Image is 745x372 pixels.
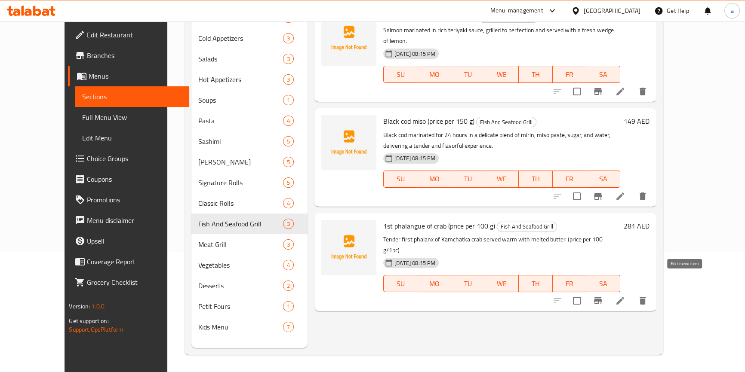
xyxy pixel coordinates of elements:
p: Salmon marinated in rich teriyaki sauce, grilled to perfection and served with a fresh wedge of l... [383,25,620,46]
span: Black cod miso (price per 150 g) [383,115,474,128]
div: Desserts2 [191,275,308,296]
nav: Menu sections [191,4,308,341]
div: Fish And Seafood Grill3 [191,213,308,234]
div: items [283,322,294,332]
button: FR [553,275,587,292]
span: Desserts [198,281,283,291]
span: MO [421,173,448,185]
span: TU [455,173,482,185]
a: Coupons [68,169,189,189]
button: Branch-specific-item [588,186,608,207]
div: Petit Fours1 [191,296,308,317]
span: Fish And Seafood Grill [497,222,557,232]
span: SU [387,173,414,185]
span: MO [421,277,448,290]
p: Black cod marinated for 24 hours in a delicate blend of mirin, miso paste, sugar, and water, deli... [383,130,620,151]
span: Cold Appetizers [198,33,283,43]
span: TU [455,277,482,290]
div: items [283,95,294,105]
span: [DATE] 08:15 PM [391,259,439,267]
div: Petit Fours [198,301,283,311]
span: Menus [89,71,182,81]
button: TU [451,66,485,83]
button: MO [417,171,451,188]
span: Pasta [198,116,283,126]
button: TU [451,275,485,292]
button: delete [632,290,653,311]
span: Edit Menu [82,133,182,143]
span: Promotions [87,195,182,205]
span: Version: [69,301,90,312]
span: Get support on: [69,315,108,326]
span: SU [387,68,414,81]
span: 1 [283,96,293,104]
span: Select to update [568,292,586,310]
span: FR [556,68,583,81]
span: Signature Rolls [198,177,283,188]
a: Sections [75,86,189,107]
span: Choice Groups [87,153,182,164]
span: 5 [283,179,293,187]
span: Select to update [568,187,586,205]
span: Hot Appetizers [198,74,283,85]
h6: 149 AED [624,11,650,23]
span: Meat Grill [198,239,283,250]
span: Fish And Seafood Grill [198,219,283,229]
div: items [283,219,294,229]
span: Soups [198,95,283,105]
span: Edit Restaurant [87,30,182,40]
div: [PERSON_NAME]5 [191,152,308,172]
span: 4 [283,199,293,207]
div: Kids Menu7 [191,317,308,337]
button: WE [485,275,519,292]
button: SU [383,171,417,188]
span: Vegetables [198,260,283,270]
p: Tender first phalanx of Kamchatka crab served warm with melted butter. (price per 100 g/1pc) [383,234,620,256]
span: 4 [283,261,293,269]
div: Classic Rolls [198,198,283,208]
span: [DATE] 08:15 PM [391,154,439,162]
span: 5 [283,137,293,146]
div: items [283,33,294,43]
img: Teriyaki salmon (price per 250 g) [321,11,376,66]
span: TH [522,68,549,81]
button: WE [485,66,519,83]
div: Meat Grill3 [191,234,308,255]
a: Coverage Report [68,251,189,272]
span: 2 [283,282,293,290]
a: Edit Restaurant [68,24,189,45]
span: WE [489,173,516,185]
div: Soups1 [191,90,308,110]
a: Edit menu item [615,86,625,97]
div: items [283,198,294,208]
span: TU [455,68,482,81]
a: Edit menu item [615,191,625,201]
div: Vegetables4 [191,255,308,275]
button: TH [519,171,553,188]
div: Cold Appetizers3 [191,28,308,49]
button: FR [553,66,587,83]
button: FR [553,171,587,188]
span: MO [421,68,448,81]
div: items [283,260,294,270]
button: MO [417,275,451,292]
span: Upsell [87,236,182,246]
span: [DATE] 08:15 PM [391,50,439,58]
button: MO [417,66,451,83]
div: Kids Menu [198,322,283,332]
span: 3 [283,241,293,249]
span: 3 [283,76,293,84]
span: SA [590,173,617,185]
a: Grocery Checklist [68,272,189,293]
span: Fish And Seafood Grill [477,117,536,127]
div: items [283,74,294,85]
div: Classic Rolls4 [191,193,308,213]
div: Fish And Seafood Grill [497,222,557,232]
a: Choice Groups [68,148,189,169]
span: Select to update [568,82,586,101]
h6: 149 AED [624,115,650,127]
a: Menu disclaimer [68,210,189,231]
